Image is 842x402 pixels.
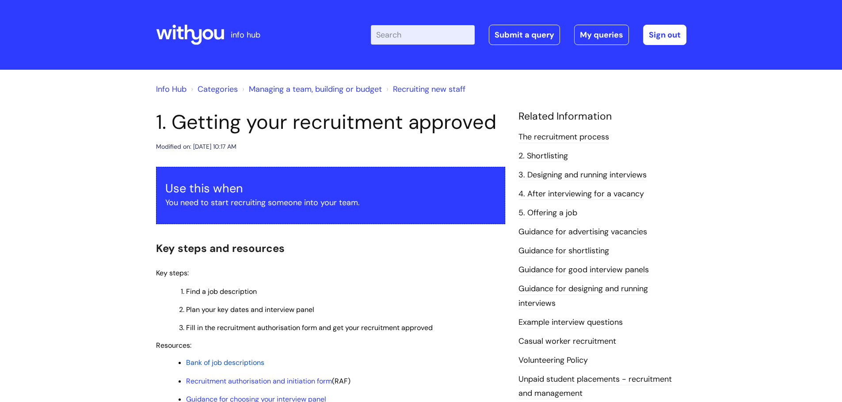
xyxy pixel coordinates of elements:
[189,82,238,96] li: Solution home
[186,376,332,386] a: Recruitment authorisation and initiation form
[384,82,465,96] li: Recruiting new staff
[518,283,648,309] a: Guidance for designing and running interviews
[249,84,382,94] a: Managing a team, building or budget
[518,317,623,328] a: Example interview questions
[518,110,686,123] h4: Related Information
[186,305,314,314] span: Plan your key dates and interview panel
[186,287,257,296] span: Find a job description
[231,28,260,42] p: info hub
[518,264,649,276] a: Guidance for good interview panels
[186,376,505,386] p: (RAF)
[518,150,568,162] a: 2. Shortlisting
[518,245,609,257] a: Guidance for shortlisting
[518,374,672,399] a: Unpaid student placements - recruitment and management
[240,82,382,96] li: Managing a team, building or budget
[518,355,588,366] a: Volunteering Policy
[371,25,475,45] input: Search
[518,188,644,200] a: 4. After interviewing for a vacancy
[156,341,191,350] span: Resources:
[156,141,236,152] div: Modified on: [DATE] 10:17 AM
[518,207,577,219] a: 5. Offering a job
[489,25,560,45] a: Submit a query
[518,226,647,238] a: Guidance for advertising vacancies
[186,323,433,332] span: Fill in the recruitment authorisation form and get your recruitment approved
[371,25,686,45] div: | -
[518,131,609,143] a: The recruitment process
[518,169,647,181] a: 3. Designing and running interviews
[165,195,496,210] p: You need to start recruiting someone into your team.
[165,181,496,195] h3: Use this when
[198,84,238,94] a: Categories
[518,336,616,347] a: Casual worker recruitment
[156,84,187,94] a: Info Hub
[393,84,465,94] a: Recruiting new staff
[156,241,285,255] span: Key steps and resources
[643,25,686,45] a: Sign out
[156,268,189,278] span: Key steps:
[574,25,629,45] a: My queries
[186,358,264,367] a: Bank of job descriptions
[156,110,505,134] h1: 1. Getting your recruitment approved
